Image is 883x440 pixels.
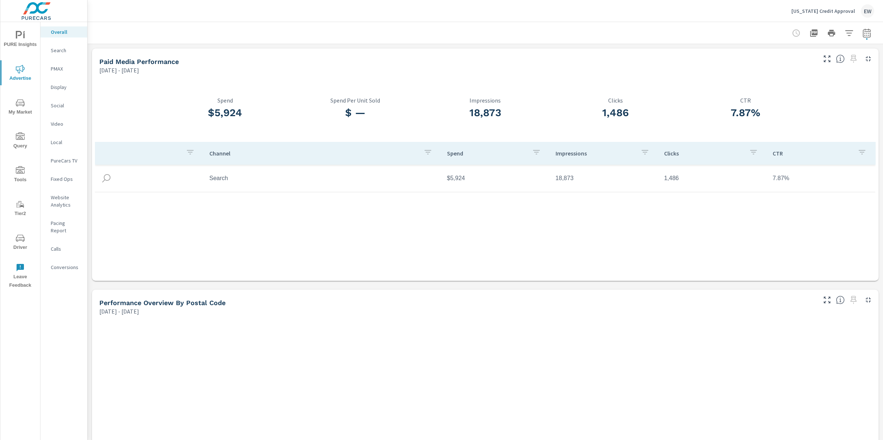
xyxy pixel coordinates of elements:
[680,107,811,119] h3: 7.87%
[842,26,857,40] button: Apply Filters
[680,97,811,104] p: CTR
[447,150,526,157] p: Spend
[550,169,658,187] td: 18,873
[51,139,81,146] p: Local
[420,97,550,104] p: Impressions
[773,150,852,157] p: CTR
[51,47,81,54] p: Search
[821,53,833,65] button: Make Fullscreen
[290,107,421,119] h3: $ —
[836,54,845,63] span: Understand performance metrics over the selected time range.
[209,150,418,157] p: Channel
[40,45,87,56] div: Search
[51,65,81,72] p: PMAX
[40,26,87,37] div: Overall
[861,4,874,18] div: EW
[160,107,290,119] h3: $5,924
[51,157,81,164] p: PureCars TV
[51,83,81,91] p: Display
[51,219,81,234] p: Pacing Report
[3,200,38,218] span: Tier2
[203,169,441,187] td: Search
[3,263,38,290] span: Leave Feedback
[51,175,81,183] p: Fixed Ops
[51,28,81,36] p: Overall
[99,299,226,307] h5: Performance Overview By Postal Code
[40,63,87,74] div: PMAX
[0,22,40,293] div: nav menu
[40,137,87,148] div: Local
[40,174,87,185] div: Fixed Ops
[290,97,421,104] p: Spend Per Unit Sold
[664,150,743,157] p: Clicks
[821,294,833,306] button: Make Fullscreen
[836,296,845,304] span: Understand performance data by postal code. Individual postal codes can be selected and expanded ...
[848,294,859,306] span: Select a preset date range to save this widget
[862,294,874,306] button: Minimize Widget
[99,58,179,65] h5: Paid Media Performance
[40,192,87,210] div: Website Analytics
[420,107,550,119] h3: 18,873
[550,107,681,119] h3: 1,486
[556,150,635,157] p: Impressions
[3,65,38,83] span: Advertise
[40,243,87,254] div: Calls
[99,307,139,316] p: [DATE] - [DATE]
[3,234,38,252] span: Driver
[40,262,87,273] div: Conversions
[51,120,81,128] p: Video
[101,173,112,184] img: icon-search.svg
[767,169,875,187] td: 7.87%
[51,245,81,253] p: Calls
[40,155,87,166] div: PureCars TV
[806,26,821,40] button: "Export Report to PDF"
[51,264,81,271] p: Conversions
[3,166,38,184] span: Tools
[3,99,38,117] span: My Market
[51,102,81,109] p: Social
[550,97,681,104] p: Clicks
[99,66,139,75] p: [DATE] - [DATE]
[441,169,550,187] td: $5,924
[791,8,855,14] p: [US_STATE] Credit Approval
[40,82,87,93] div: Display
[40,100,87,111] div: Social
[40,118,87,129] div: Video
[40,218,87,236] div: Pacing Report
[3,31,38,49] span: PURE Insights
[658,169,767,187] td: 1,486
[160,97,290,104] p: Spend
[3,132,38,150] span: Query
[51,194,81,208] p: Website Analytics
